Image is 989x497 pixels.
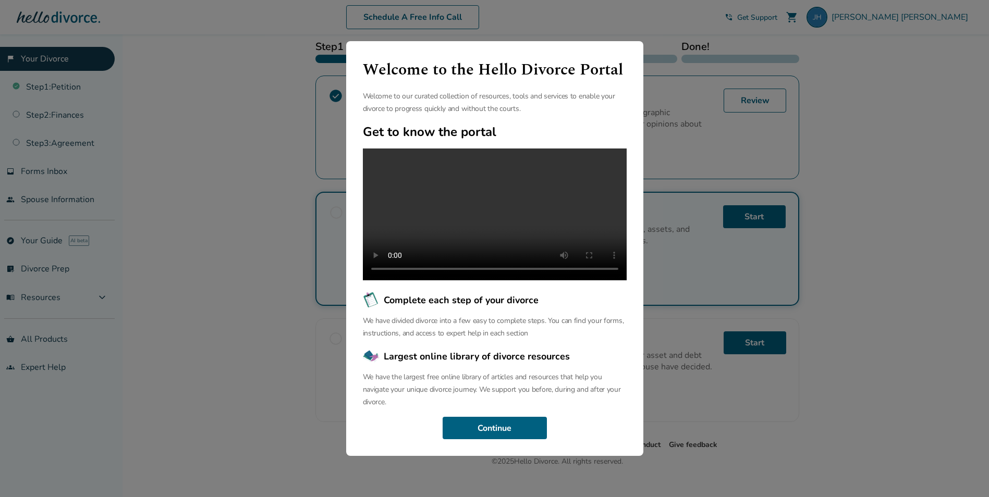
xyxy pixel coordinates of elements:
[363,123,627,140] h2: Get to know the portal
[443,417,547,440] button: Continue
[363,348,380,365] img: Largest online library of divorce resources
[384,350,570,363] span: Largest online library of divorce resources
[363,292,380,308] img: Complete each step of your divorce
[363,371,627,408] p: We have the largest free online library of articles and resources that help you navigate your uni...
[363,58,627,82] h1: Welcome to the Hello Divorce Portal
[363,90,627,115] p: Welcome to our curated collection of resources, tools and services to enable your divorce to prog...
[937,447,989,497] iframe: Chat Widget
[384,293,539,307] span: Complete each step of your divorce
[363,315,627,340] p: We have divided divorce into a few easy to complete steps. You can find your forms, instructions,...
